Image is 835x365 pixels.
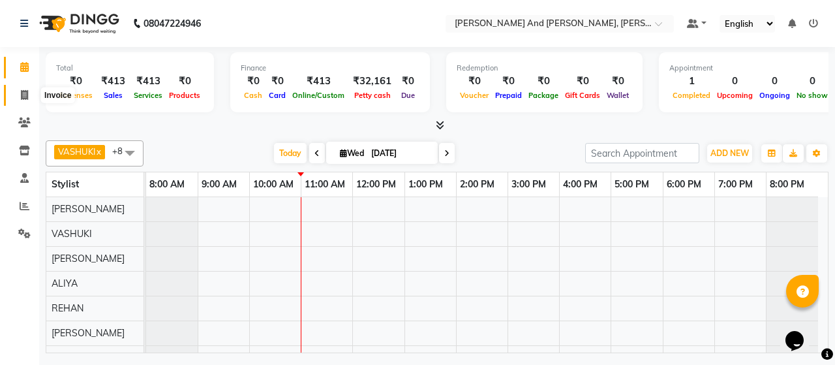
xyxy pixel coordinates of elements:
a: x [95,146,101,157]
a: 6:00 PM [663,175,705,194]
iframe: chat widget [780,313,822,352]
a: 9:00 AM [198,175,240,194]
div: ₹0 [492,74,525,89]
span: Voucher [457,91,492,100]
span: ADD NEW [710,148,749,158]
div: ₹0 [166,74,204,89]
div: ₹413 [130,74,166,89]
a: 1:00 PM [405,175,446,194]
span: +8 [112,146,132,156]
a: 7:00 PM [715,175,756,194]
a: 11:00 AM [301,175,348,194]
span: REHAN [52,302,83,314]
div: 0 [714,74,756,89]
div: ₹0 [525,74,562,89]
span: Petty cash [351,91,394,100]
span: Services [130,91,166,100]
div: 0 [756,74,793,89]
div: ₹0 [562,74,603,89]
span: Prepaid [492,91,525,100]
span: Products [166,91,204,100]
input: 2025-09-03 [367,144,433,163]
div: Finance [241,63,419,74]
div: ₹413 [96,74,130,89]
span: Wed [337,148,367,158]
div: ₹413 [289,74,348,89]
span: Today [274,143,307,163]
span: Wallet [603,91,632,100]
div: ₹32,161 [348,74,397,89]
span: Package [525,91,562,100]
span: Due [398,91,418,100]
div: ₹0 [603,74,632,89]
span: Stylist [52,178,79,190]
a: 3:00 PM [508,175,549,194]
span: RIHAN [52,352,81,364]
div: Invoice [41,87,74,103]
span: ALIYA [52,278,78,289]
span: [PERSON_NAME] [52,253,125,264]
span: [PERSON_NAME] [52,203,125,215]
a: 4:00 PM [560,175,601,194]
span: VASHUKI [58,146,95,157]
b: 08047224946 [144,5,201,42]
img: logo [33,5,123,42]
div: ₹0 [56,74,96,89]
span: Cash [241,91,266,100]
button: ADD NEW [707,144,752,163]
span: Ongoing [756,91,793,100]
span: [PERSON_NAME] [52,327,125,339]
span: Online/Custom [289,91,348,100]
span: Completed [669,91,714,100]
span: Upcoming [714,91,756,100]
div: ₹0 [241,74,266,89]
div: ₹0 [266,74,289,89]
a: 10:00 AM [250,175,297,194]
a: 2:00 PM [457,175,498,194]
a: 5:00 PM [611,175,652,194]
span: Gift Cards [562,91,603,100]
input: Search Appointment [585,143,699,163]
a: 12:00 PM [353,175,399,194]
a: 8:00 PM [767,175,808,194]
div: Total [56,63,204,74]
span: Card [266,91,289,100]
span: VASHUKI [52,228,92,240]
div: ₹0 [397,74,419,89]
span: Sales [100,91,126,100]
div: Appointment [669,63,831,74]
div: 1 [669,74,714,89]
div: 0 [793,74,831,89]
div: Redemption [457,63,632,74]
div: ₹0 [457,74,492,89]
a: 8:00 AM [146,175,188,194]
span: No show [793,91,831,100]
